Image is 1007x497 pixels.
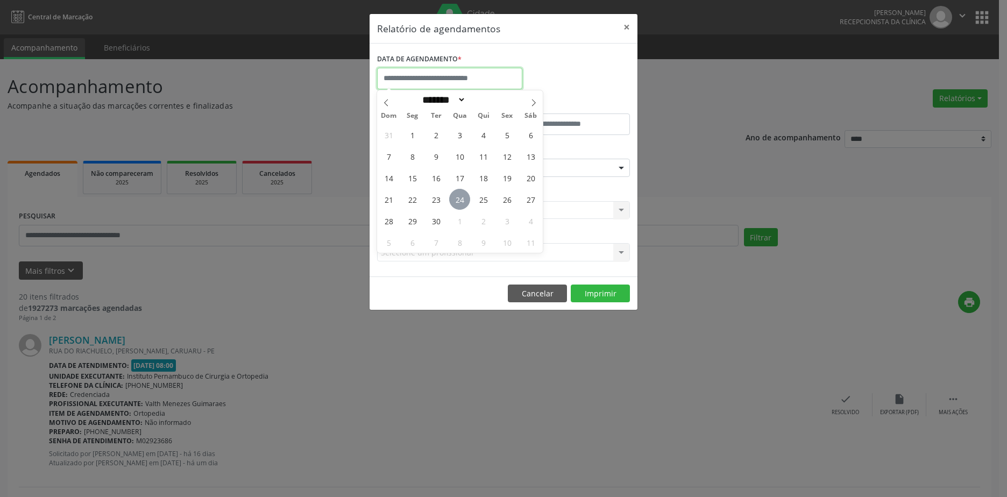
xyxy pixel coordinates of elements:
span: Dom [377,112,401,119]
span: Sex [495,112,519,119]
span: Setembro 4, 2025 [473,124,494,145]
span: Setembro 5, 2025 [497,124,517,145]
span: Outubro 8, 2025 [449,232,470,253]
span: Setembro 3, 2025 [449,124,470,145]
h5: Relatório de agendamentos [377,22,500,35]
span: Outubro 6, 2025 [402,232,423,253]
span: Outubro 11, 2025 [520,232,541,253]
span: Outubro 7, 2025 [426,232,446,253]
span: Ter [424,112,448,119]
span: Setembro 22, 2025 [402,189,423,210]
span: Sáb [519,112,543,119]
span: Setembro 28, 2025 [378,210,399,231]
span: Setembro 14, 2025 [378,167,399,188]
label: ATÉ [506,97,630,113]
button: Cancelar [508,285,567,303]
span: Setembro 20, 2025 [520,167,541,188]
span: Outubro 4, 2025 [520,210,541,231]
span: Setembro 7, 2025 [378,146,399,167]
input: Year [466,94,501,105]
span: Qua [448,112,472,119]
span: Setembro 13, 2025 [520,146,541,167]
span: Agosto 31, 2025 [378,124,399,145]
span: Setembro 30, 2025 [426,210,446,231]
span: Outubro 1, 2025 [449,210,470,231]
span: Setembro 26, 2025 [497,189,517,210]
span: Outubro 2, 2025 [473,210,494,231]
span: Setembro 27, 2025 [520,189,541,210]
span: Outubro 10, 2025 [497,232,517,253]
label: DATA DE AGENDAMENTO [377,51,462,68]
span: Setembro 29, 2025 [402,210,423,231]
span: Setembro 23, 2025 [426,189,446,210]
span: Setembro 10, 2025 [449,146,470,167]
span: Setembro 6, 2025 [520,124,541,145]
span: Seg [401,112,424,119]
span: Setembro 21, 2025 [378,189,399,210]
span: Qui [472,112,495,119]
span: Setembro 2, 2025 [426,124,446,145]
span: Setembro 25, 2025 [473,189,494,210]
span: Setembro 15, 2025 [402,167,423,188]
span: Outubro 5, 2025 [378,232,399,253]
button: Imprimir [571,285,630,303]
span: Setembro 9, 2025 [426,146,446,167]
span: Outubro 3, 2025 [497,210,517,231]
span: Setembro 18, 2025 [473,167,494,188]
span: Setembro 12, 2025 [497,146,517,167]
span: Setembro 8, 2025 [402,146,423,167]
select: Month [419,94,466,105]
button: Close [616,14,637,40]
span: Setembro 16, 2025 [426,167,446,188]
span: Setembro 24, 2025 [449,189,470,210]
span: Setembro 1, 2025 [402,124,423,145]
span: Setembro 17, 2025 [449,167,470,188]
span: Outubro 9, 2025 [473,232,494,253]
span: Setembro 11, 2025 [473,146,494,167]
span: Setembro 19, 2025 [497,167,517,188]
